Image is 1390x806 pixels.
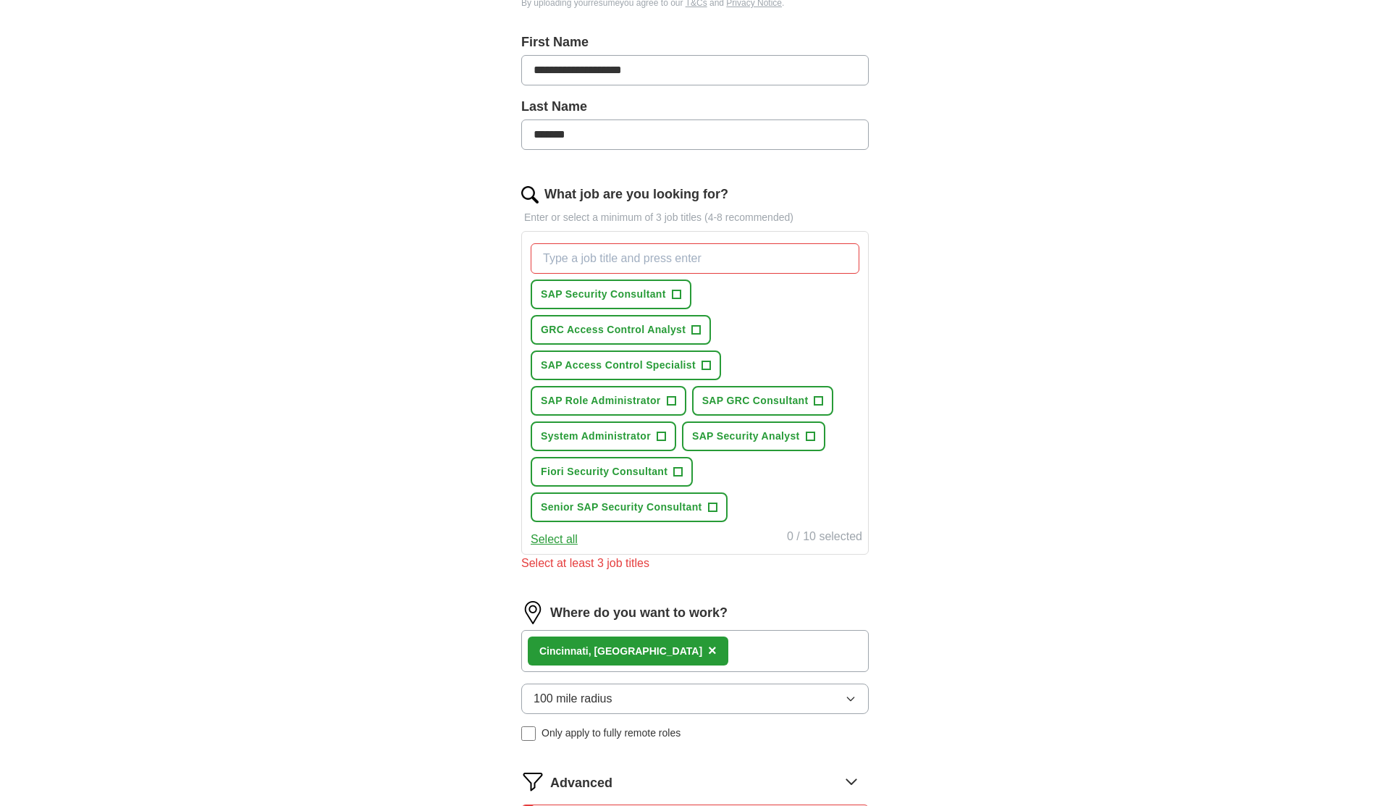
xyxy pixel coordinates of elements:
button: SAP Security Consultant [531,280,691,309]
strong: Cincinn [539,645,576,657]
div: 0 / 10 selected [787,528,862,548]
label: What job are you looking for? [544,185,728,204]
button: 100 mile radius [521,684,869,714]
span: Senior SAP Security Consultant [541,500,702,515]
button: × [708,640,717,662]
span: SAP Role Administrator [541,393,661,408]
input: Type a job title and press enter [531,243,859,274]
button: Senior SAP Security Consultant [531,492,728,522]
button: SAP Security Analyst [682,421,825,451]
span: Fiori Security Consultant [541,464,667,479]
img: search.png [521,186,539,203]
div: ati, [GEOGRAPHIC_DATA] [539,644,702,659]
span: Advanced [550,773,612,793]
img: location.png [521,601,544,624]
span: SAP Security Consultant [541,287,666,302]
button: SAP Role Administrator [531,386,686,416]
span: × [708,642,717,658]
button: GRC Access Control Analyst [531,315,711,345]
label: Last Name [521,97,869,117]
div: Select at least 3 job titles [521,555,869,572]
button: System Administrator [531,421,676,451]
span: 100 mile radius [534,690,612,708]
button: SAP Access Control Specialist [531,350,721,380]
span: SAP GRC Consultant [702,393,809,408]
button: Select all [531,531,578,548]
label: Where do you want to work? [550,603,728,623]
span: GRC Access Control Analyst [541,322,686,337]
span: Only apply to fully remote roles [542,726,681,741]
span: SAP Access Control Specialist [541,358,696,373]
span: SAP Security Analyst [692,429,800,444]
button: Fiori Security Consultant [531,457,693,487]
button: SAP GRC Consultant [692,386,834,416]
p: Enter or select a minimum of 3 job titles (4-8 recommended) [521,210,869,225]
label: First Name [521,33,869,52]
img: filter [521,770,544,793]
input: Only apply to fully remote roles [521,726,536,741]
span: System Administrator [541,429,651,444]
